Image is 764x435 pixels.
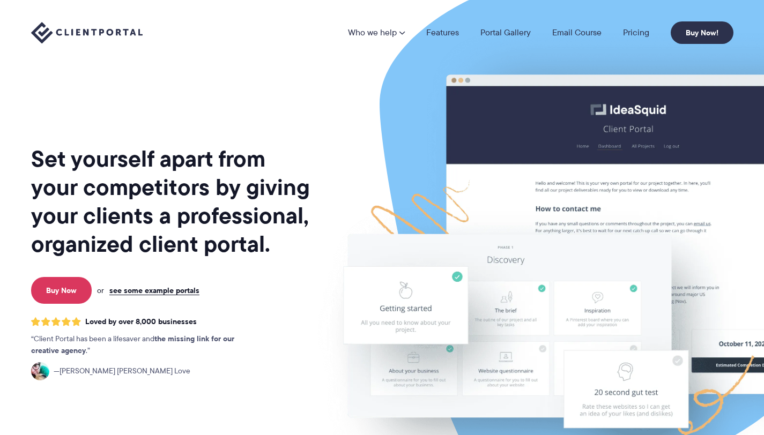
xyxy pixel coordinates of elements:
a: Features [426,28,459,37]
p: Client Portal has been a lifesaver and . [31,333,256,357]
a: Email Course [552,28,602,37]
a: Who we help [348,28,405,37]
a: Pricing [623,28,649,37]
strong: the missing link for our creative agency [31,333,234,356]
a: Buy Now [31,277,92,304]
span: or [97,286,104,295]
a: Buy Now! [671,21,733,44]
span: [PERSON_NAME] [PERSON_NAME] Love [54,365,190,377]
span: Loved by over 8,000 businesses [85,317,197,326]
a: see some example portals [109,286,199,295]
a: Portal Gallery [480,28,531,37]
h1: Set yourself apart from your competitors by giving your clients a professional, organized client ... [31,145,312,258]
